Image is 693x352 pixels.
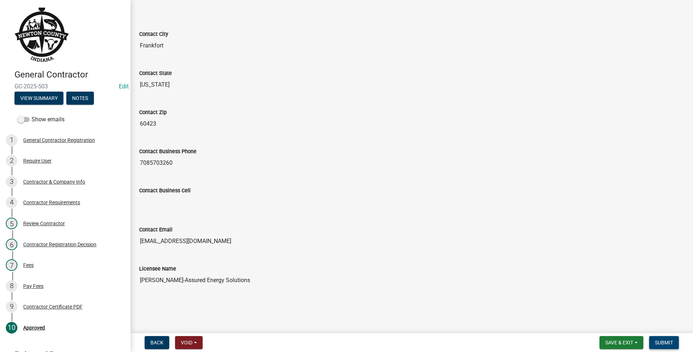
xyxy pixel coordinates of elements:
label: Contact Email [139,227,173,232]
div: General Contractor Registration [23,138,95,143]
div: Contractor Certificate PDF [23,304,83,309]
h4: General Contractor [14,70,125,80]
div: Review Contractor [23,221,65,226]
button: Submit [649,336,679,349]
div: 5 [6,218,17,229]
div: 9 [6,301,17,313]
div: 8 [6,280,17,292]
div: Approved [23,325,45,330]
div: 2 [6,155,17,167]
img: Newton County, Indiana [14,8,69,62]
div: Require User [23,158,51,163]
div: Contractor & Company Info [23,179,85,184]
button: Save & Exit [599,336,643,349]
div: Contractor Requirements [23,200,80,205]
div: Contractor Registration Decision [23,242,96,247]
label: Show emails [17,115,65,124]
label: Contact Business Phone [139,149,196,154]
div: Pay Fees [23,284,43,289]
label: Contact State [139,71,172,76]
div: 4 [6,197,17,208]
label: Contact Zip [139,110,167,115]
button: View Summary [14,92,63,105]
span: Submit [655,340,673,345]
button: Void [175,336,203,349]
button: Back [145,336,169,349]
span: Save & Exit [605,340,633,345]
div: 3 [6,176,17,188]
div: Fees [23,263,34,268]
div: 7 [6,259,17,271]
wm-modal-confirm: Edit Application Number [119,83,129,90]
button: Notes [66,92,94,105]
div: 10 [6,322,17,334]
a: Edit [119,83,129,90]
label: Contact Business Cell [139,188,191,193]
span: Back [150,340,163,345]
wm-modal-confirm: Notes [66,96,94,101]
label: Licensee Name [139,267,176,272]
div: 6 [6,239,17,250]
span: GC-2025-503 [14,83,116,90]
wm-modal-confirm: Summary [14,96,63,101]
span: Void [181,340,192,345]
label: Contact City [139,32,168,37]
div: 1 [6,134,17,146]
